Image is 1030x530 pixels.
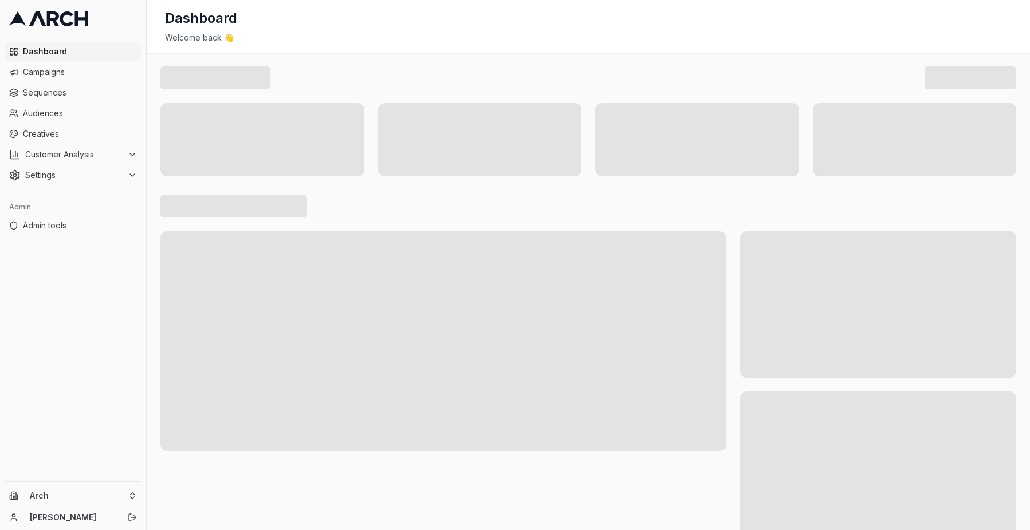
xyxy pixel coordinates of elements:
[30,512,115,523] a: [PERSON_NAME]
[25,149,123,160] span: Customer Analysis
[5,84,141,102] a: Sequences
[5,166,141,184] button: Settings
[23,220,137,231] span: Admin tools
[5,145,141,164] button: Customer Analysis
[23,108,137,119] span: Audiences
[23,66,137,78] span: Campaigns
[5,487,141,505] button: Arch
[5,104,141,122] a: Audiences
[23,46,137,57] span: Dashboard
[23,128,137,140] span: Creatives
[5,63,141,81] a: Campaigns
[165,32,1012,43] div: Welcome back 👋
[5,198,141,216] div: Admin
[25,169,123,181] span: Settings
[124,509,140,525] button: Log out
[5,42,141,61] a: Dashboard
[165,9,237,27] h1: Dashboard
[30,491,123,501] span: Arch
[5,216,141,235] a: Admin tools
[5,125,141,143] a: Creatives
[23,87,137,98] span: Sequences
